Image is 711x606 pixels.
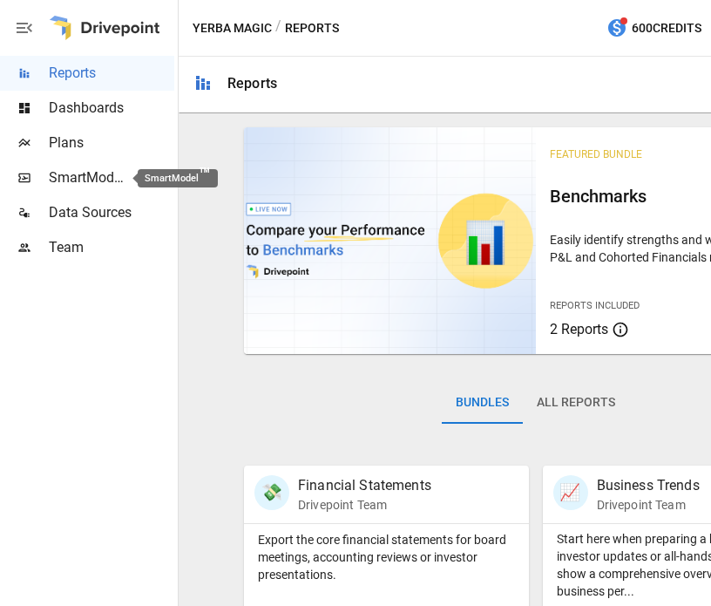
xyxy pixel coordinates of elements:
[49,167,125,188] span: SmartModel
[632,17,701,39] span: 600 Credits
[550,321,608,337] span: 2 Reports
[523,382,629,424] button: All Reports
[258,531,515,583] p: Export the core financial statements for board meetings, accounting reviews or investor presentat...
[138,169,218,187] div: SmartModel
[193,17,272,39] button: Yerba Magic
[49,133,174,153] span: Plans
[49,63,174,84] span: Reports
[550,148,642,160] span: Featured Bundle
[553,475,588,510] div: 📈
[298,475,431,496] p: Financial Statements
[49,202,174,223] span: Data Sources
[597,475,700,496] p: Business Trends
[49,237,174,258] span: Team
[442,382,523,424] button: Bundles
[275,17,281,39] div: /
[298,496,431,514] p: Drivepoint Team
[199,164,211,186] span: ™
[254,475,289,510] div: 💸
[227,75,277,92] div: Reports
[125,165,137,187] span: ™
[244,127,536,354] img: video thumbnail
[550,300,640,311] span: Reports Included
[49,98,174,119] span: Dashboards
[597,496,700,514] p: Drivepoint Team
[599,12,708,44] button: 600Credits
